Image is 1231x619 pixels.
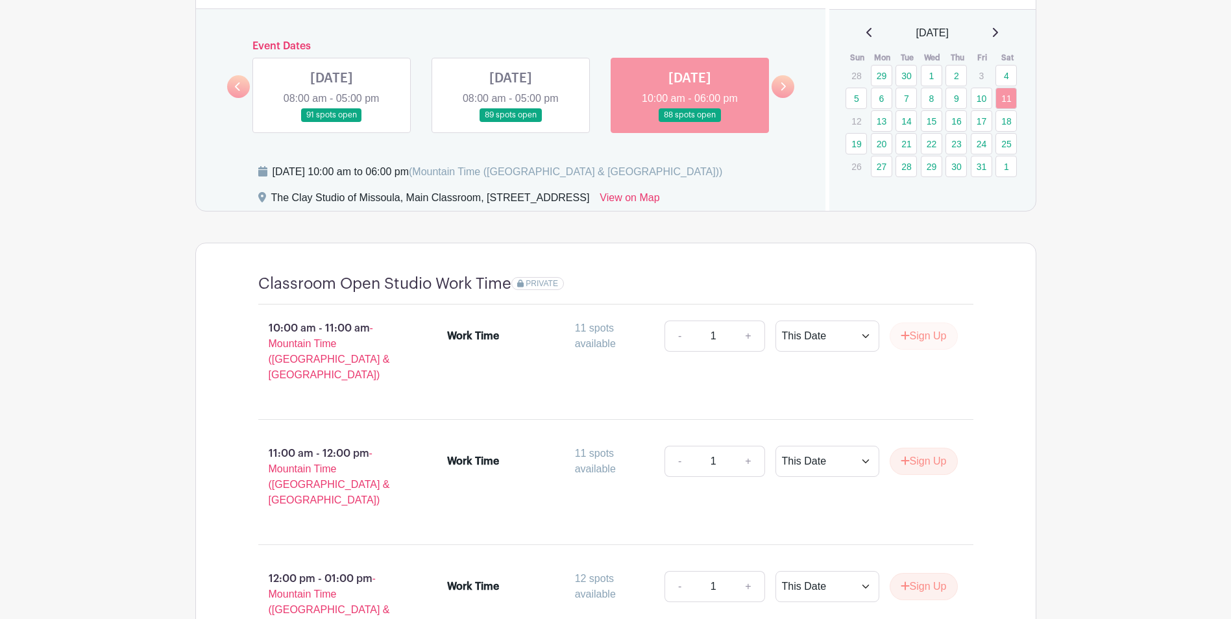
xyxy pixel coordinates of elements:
[921,88,942,109] a: 8
[271,190,590,211] div: The Clay Studio of Missoula, Main Classroom, [STREET_ADDRESS]
[916,25,949,41] span: [DATE]
[238,315,427,388] p: 10:00 am - 11:00 am
[971,66,992,86] p: 3
[971,88,992,109] a: 10
[945,133,967,154] a: 23
[258,274,511,293] h4: Classroom Open Studio Work Time
[896,110,917,132] a: 14
[526,279,558,288] span: PRIVATE
[945,88,967,109] a: 9
[732,446,764,477] a: +
[945,156,967,177] a: 30
[846,88,867,109] a: 5
[995,133,1017,154] a: 25
[971,110,992,132] a: 17
[871,156,892,177] a: 27
[921,133,942,154] a: 22
[945,110,967,132] a: 16
[846,133,867,154] a: 19
[273,164,723,180] div: [DATE] 10:00 am to 06:00 pm
[846,66,867,86] p: 28
[896,88,917,109] a: 7
[896,156,917,177] a: 28
[846,156,867,176] p: 26
[250,40,772,53] h6: Event Dates
[896,65,917,86] a: 30
[664,571,694,602] a: -
[890,573,958,600] button: Sign Up
[995,88,1017,109] a: 11
[871,65,892,86] a: 29
[971,133,992,154] a: 24
[945,65,967,86] a: 2
[664,321,694,352] a: -
[845,51,870,64] th: Sun
[970,51,995,64] th: Fri
[870,51,896,64] th: Mon
[995,110,1017,132] a: 18
[238,441,427,513] p: 11:00 am - 12:00 pm
[732,571,764,602] a: +
[664,446,694,477] a: -
[945,51,970,64] th: Thu
[575,321,654,352] div: 11 spots available
[732,321,764,352] a: +
[447,328,499,344] div: Work Time
[995,156,1017,177] a: 1
[920,51,945,64] th: Wed
[575,446,654,477] div: 11 spots available
[995,65,1017,86] a: 4
[871,133,892,154] a: 20
[890,448,958,475] button: Sign Up
[995,51,1020,64] th: Sat
[447,454,499,469] div: Work Time
[871,88,892,109] a: 6
[921,65,942,86] a: 1
[447,579,499,594] div: Work Time
[971,156,992,177] a: 31
[600,190,659,211] a: View on Map
[921,110,942,132] a: 15
[409,166,722,177] span: (Mountain Time ([GEOGRAPHIC_DATA] & [GEOGRAPHIC_DATA]))
[896,133,917,154] a: 21
[921,156,942,177] a: 29
[575,571,654,602] div: 12 spots available
[846,111,867,131] p: 12
[871,110,892,132] a: 13
[890,322,958,350] button: Sign Up
[895,51,920,64] th: Tue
